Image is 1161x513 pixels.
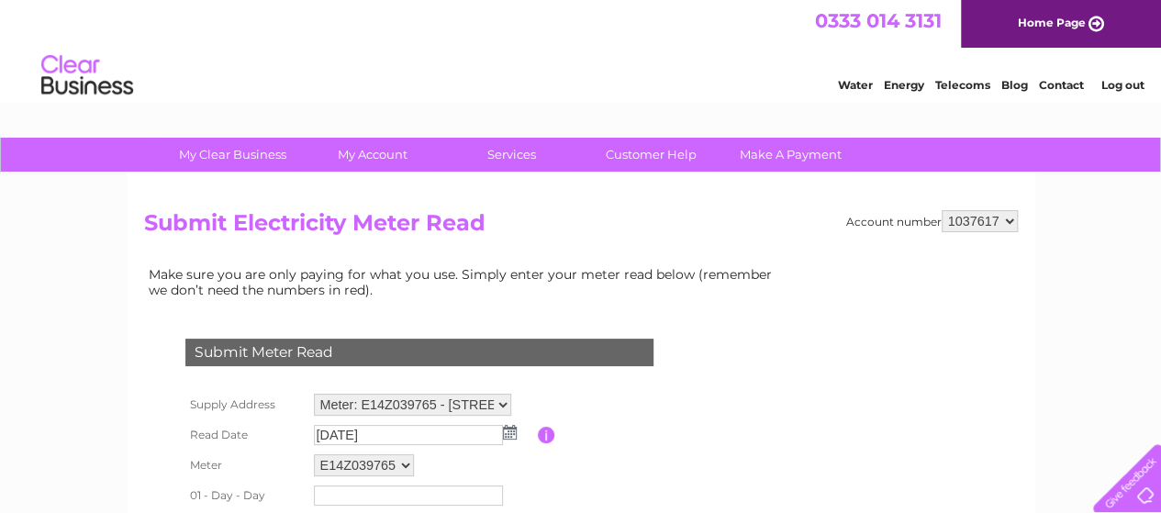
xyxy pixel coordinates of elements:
[715,138,866,172] a: Make A Payment
[884,78,924,92] a: Energy
[1039,78,1084,92] a: Contact
[935,78,990,92] a: Telecoms
[575,138,727,172] a: Customer Help
[144,262,787,301] td: Make sure you are only paying for what you use. Simply enter your meter read below (remember we d...
[846,210,1018,232] div: Account number
[296,138,448,172] a: My Account
[838,78,873,92] a: Water
[503,425,517,440] img: ...
[181,481,309,510] th: 01 - Day - Day
[185,339,653,366] div: Submit Meter Read
[40,48,134,104] img: logo.png
[436,138,587,172] a: Services
[1001,78,1028,92] a: Blog
[144,210,1018,245] h2: Submit Electricity Meter Read
[181,389,309,420] th: Supply Address
[148,10,1015,89] div: Clear Business is a trading name of Verastar Limited (registered in [GEOGRAPHIC_DATA] No. 3667643...
[1100,78,1144,92] a: Log out
[815,9,942,32] a: 0333 014 3131
[157,138,308,172] a: My Clear Business
[181,450,309,481] th: Meter
[181,420,309,450] th: Read Date
[538,427,555,443] input: Information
